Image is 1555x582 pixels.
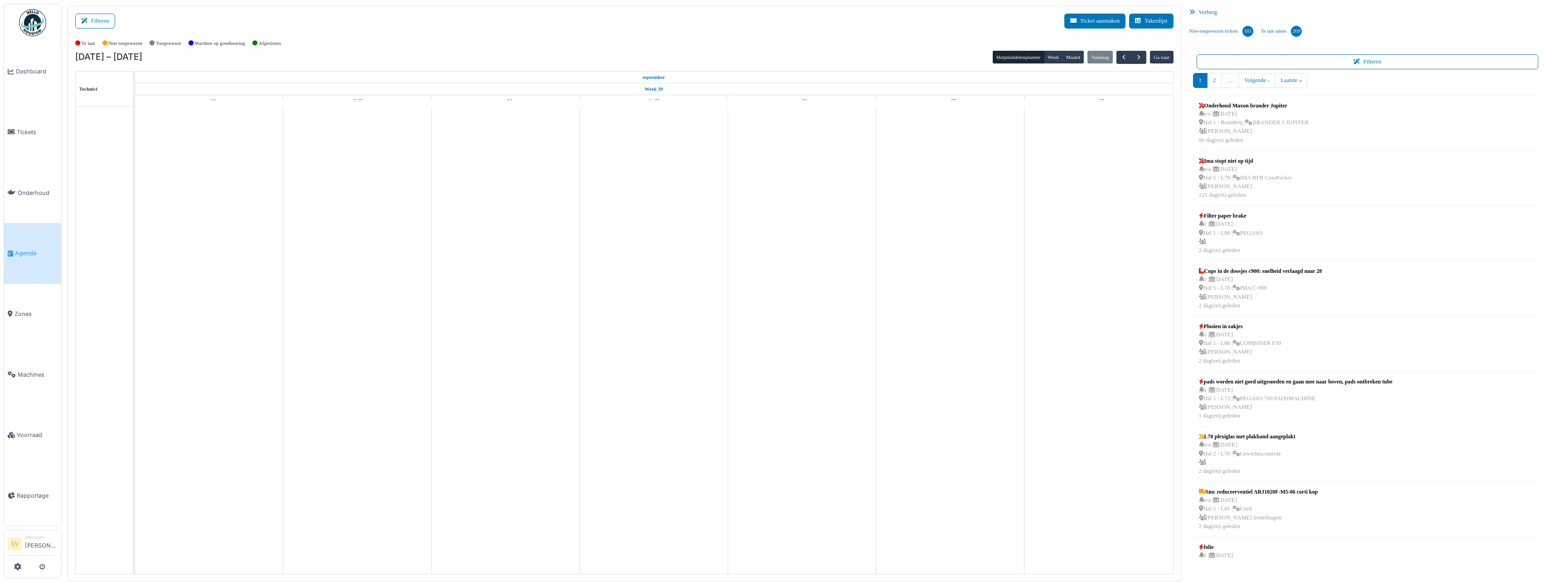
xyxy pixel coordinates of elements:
[1199,220,1263,255] div: 1 | [DATE] Hal 1 - L80 | PEGASO 2 dag(en) geleden
[75,52,142,63] h2: [DATE] – [DATE]
[1199,488,1318,496] div: Smc reduceerventiel ARJ1020F-M5-06 corti kop
[25,534,58,553] li: [PERSON_NAME]
[1197,99,1311,147] a: Onderhoud Maxon brander Jupiter n/a |[DATE] Hal 1 - Branderij |BRANDER 1 JUPITER [PERSON_NAME]90 ...
[17,491,58,500] span: Rapportage
[1199,212,1263,220] div: Filter paper brake
[1199,157,1292,165] div: Ima stopt niet op tijd
[1044,51,1063,63] button: Week
[1116,51,1131,64] button: Vorige
[1207,73,1222,88] a: 2
[1199,267,1322,275] div: Cups in de doosjes c900: snelheid verlaagd naar 28
[14,310,58,318] span: Zones
[1064,14,1125,29] button: Ticket aanmaken
[1199,275,1322,310] div: 1 | [DATE] Hal 5 - L78 | IMA C-900 [PERSON_NAME] 2 dag(en) geleden
[17,431,58,439] span: Voorraad
[1197,375,1395,423] a: pads worden niet goed uitgesneden en gaan mee naar boven, pads ontbreken tube 1 |[DATE] Hal 1 - L...
[4,41,61,102] a: Dashboard
[1199,330,1281,365] div: 1 | [DATE] Hal 1 - L80 | COMBINER F50 [PERSON_NAME] 2 dag(en) geleden
[1257,19,1305,44] a: Te late taken
[1197,209,1265,257] a: Filter paper brake 1 |[DATE] Hal 1 - L80 |PEGASO 2 dag(en) geleden
[4,466,61,526] a: Rapportage
[1291,26,1302,37] div: 209
[1197,320,1284,368] a: Plooien in zakjes 1 |[DATE] Hal 1 - L80 |COMBINER F50 [PERSON_NAME]2 dag(en) geleden
[1199,432,1295,441] div: L70 plexiglas met plakband aangeplakt
[1199,441,1295,475] div: n/a | [DATE] Hal 2 - L70 | Gewichtscontrole 2 dag(en) geleden
[156,39,181,47] label: Toegewezen
[1199,386,1393,421] div: 1 | [DATE] Hal 1 - L73 | PEGASO 700 PADSMACHINE [PERSON_NAME] 1 dag(en) geleden
[200,95,218,107] a: 22 september 2025
[497,95,514,107] a: 24 september 2025
[4,284,61,344] a: Zones
[4,405,61,466] a: Voorraad
[1199,165,1292,200] div: n/a | [DATE] Hal 5 - L79 | IMA BFB CasePacker [PERSON_NAME] 121 dag(en) geleden
[18,370,58,379] span: Machines
[1186,6,1550,19] div: Verberg
[1129,14,1173,29] button: Takenlijst
[8,534,58,556] a: SV Manager[PERSON_NAME]
[1186,19,1257,44] a: Niet-toegewezen tickets
[1150,51,1173,63] button: Ga naar
[993,51,1044,63] button: Hulpmiddelenplanner
[642,83,665,95] a: Week 39
[108,39,142,47] label: Niet toegewezen
[4,162,61,223] a: Onderhoud
[1197,155,1294,202] a: Ima stopt niet op tijd n/a |[DATE] Hal 5 - L79 |IMA BFB CasePacker [PERSON_NAME]121 dag(en) geleden
[640,72,667,83] a: 22 september 2025
[1197,430,1298,478] a: L70 plexiglas met plakband aangeplakt n/a |[DATE] Hal 2 - L70 |Gewichtscontrole 2 dag(en) geleden
[646,95,662,107] a: 25 september 2025
[1199,322,1281,330] div: Plooien in zakjes
[1193,73,1542,95] nav: pager
[1221,73,1239,88] a: …
[1242,26,1253,37] div: 101
[350,95,365,107] a: 23 september 2025
[794,95,810,107] a: 26 september 2025
[1197,265,1324,312] a: Cups in de doosjes c900: snelheid verlaagd naar 28 1 |[DATE] Hal 5 - L78 |IMA C-900 [PERSON_NAME]...
[1199,378,1393,386] div: pads worden niet goed uitgesneden en gaan mee naar boven, pads ontbreken tube
[17,128,58,136] span: Tickets
[8,537,21,551] li: SV
[82,39,95,47] label: Te laat
[75,14,115,29] button: Filteren
[1199,543,1298,551] div: folie
[1062,51,1084,63] button: Maand
[16,67,58,76] span: Dashboard
[19,9,46,36] img: Badge_color-CXgf-gQk.svg
[18,189,58,197] span: Onderhoud
[1275,73,1308,88] a: Laatste »
[1091,95,1106,107] a: 28 september 2025
[4,102,61,163] a: Tickets
[1193,73,1207,88] a: 1
[1087,51,1112,63] button: Vandaag
[1238,73,1275,88] a: Volgende ›
[1197,485,1320,533] a: Smc reduceerventiel ARJ1020F-M5-06 corti kop n/a |[DATE] Hal 5 - L81 |Corti [PERSON_NAME] bestell...
[942,95,958,107] a: 27 september 2025
[1131,51,1146,64] button: Volgende
[4,344,61,405] a: Machines
[4,223,61,284] a: Agenda
[1197,54,1539,69] button: Filteren
[25,534,58,541] div: Manager
[259,39,281,47] label: Afgesloten
[1199,496,1318,531] div: n/a | [DATE] Hal 5 - L81 | Corti [PERSON_NAME] bestellingen 2 dag(en) geleden
[1199,110,1309,145] div: n/a | [DATE] Hal 1 - Branderij | BRANDER 1 JUPITER [PERSON_NAME] 90 dag(en) geleden
[195,39,246,47] label: Wachten op goedkeuring
[79,86,97,92] span: Technici
[15,249,58,257] span: Agenda
[1199,102,1309,110] div: Onderhoud Maxon brander Jupiter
